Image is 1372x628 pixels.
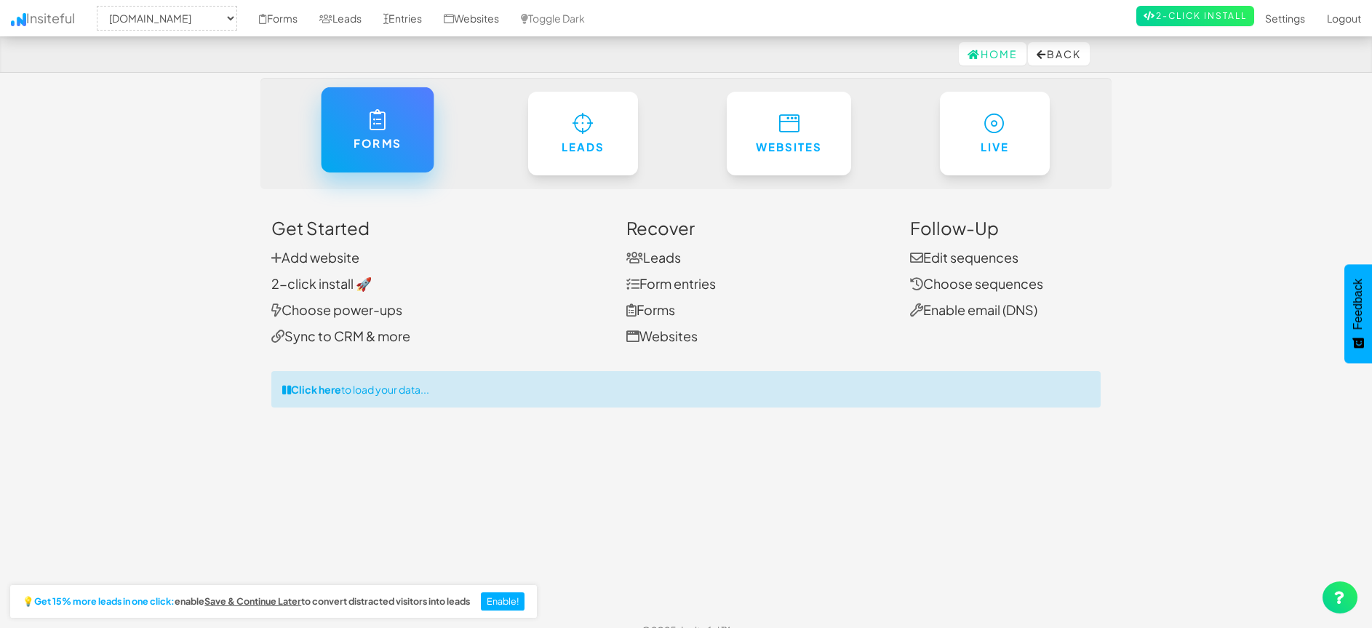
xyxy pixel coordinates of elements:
span: Feedback [1352,279,1365,330]
strong: Click here [291,383,341,396]
a: Leads [528,92,639,175]
a: Sync to CRM & more [271,327,410,344]
a: Forms [321,87,434,172]
a: Live [940,92,1050,175]
a: Websites [727,92,851,175]
h3: Follow-Up [910,218,1101,237]
button: Feedback - Show survey [1344,264,1372,363]
a: Choose sequences [910,275,1043,292]
a: Form entries [626,275,716,292]
a: Leads [626,249,681,266]
h6: Websites [756,141,822,154]
button: Enable! [481,592,525,611]
a: Forms [626,301,675,318]
div: to load your data... [271,371,1101,408]
img: icon.png [11,13,26,26]
h2: 💡 enable to convert distracted visitors into leads [23,597,470,607]
a: Home [959,42,1026,65]
a: Enable email (DNS) [910,301,1037,318]
u: Save & Continue Later [204,595,301,607]
button: Back [1028,42,1090,65]
a: Edit sequences [910,249,1018,266]
h6: Leads [557,141,610,154]
a: Choose power-ups [271,301,402,318]
h3: Recover [626,218,888,237]
a: Add website [271,249,359,266]
a: Websites [626,327,698,344]
h3: Get Started [271,218,605,237]
a: 2-Click Install [1136,6,1254,26]
a: 2-click install 🚀 [271,275,372,292]
h6: Live [969,141,1021,154]
h6: Forms [351,138,404,150]
strong: Get 15% more leads in one click: [34,597,175,607]
a: Save & Continue Later [204,597,301,607]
